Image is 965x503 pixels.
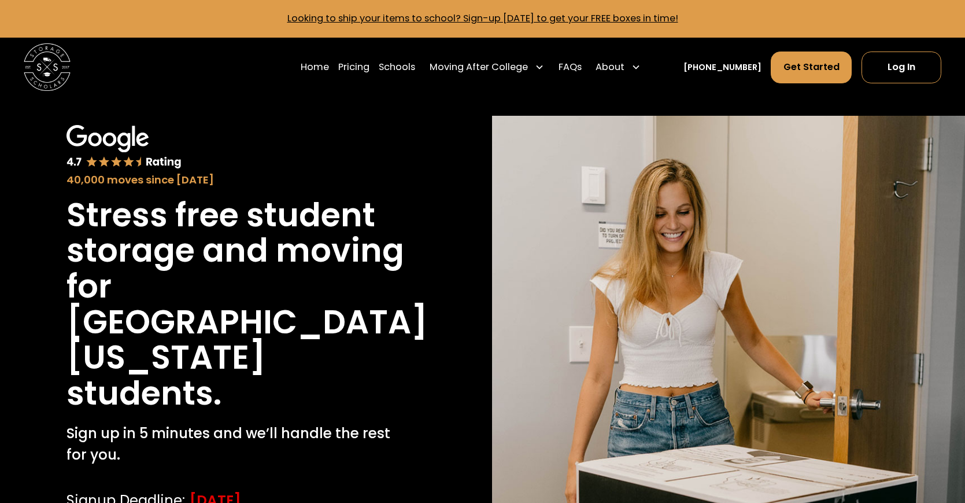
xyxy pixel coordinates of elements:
a: Home [301,51,329,84]
a: FAQs [559,51,582,84]
div: About [591,51,646,84]
a: Pricing [338,51,369,84]
a: Looking to ship your items to school? Sign-up [DATE] to get your FREE boxes in time! [287,12,678,25]
a: Log In [862,52,942,83]
img: Google 4.7 star rating [66,125,182,169]
a: Schools [379,51,415,84]
h1: Stress free student storage and moving for [66,197,407,304]
div: About [596,60,624,74]
p: Sign up in 5 minutes and we’ll handle the rest for you. [66,423,407,465]
h1: students. [66,376,221,412]
img: Storage Scholars main logo [24,43,71,91]
h1: [GEOGRAPHIC_DATA][US_STATE] [66,304,428,376]
div: 40,000 moves since [DATE] [66,172,407,188]
div: Moving After College [425,51,549,84]
div: Moving After College [430,60,528,74]
a: Get Started [771,52,852,83]
a: [PHONE_NUMBER] [683,61,761,74]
